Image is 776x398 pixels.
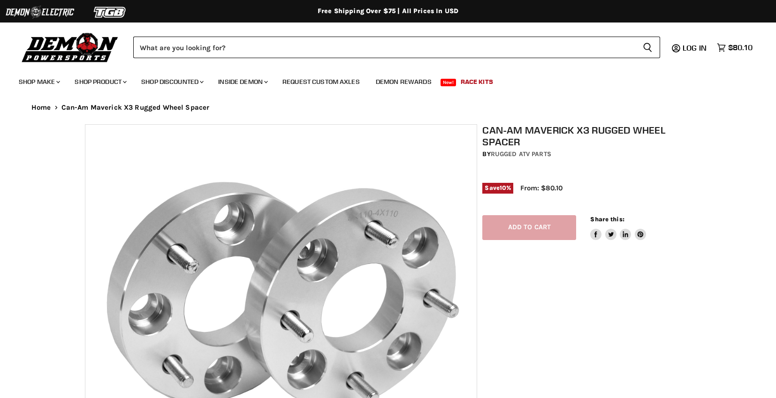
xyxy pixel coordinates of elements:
div: Free Shipping Over $75 | All Prices In USD [13,7,763,15]
span: 10 [500,184,506,191]
img: Demon Powersports [19,30,122,64]
button: Search [635,37,660,58]
a: Shop Make [12,72,66,91]
span: Log in [683,43,707,53]
a: Inside Demon [211,72,274,91]
img: TGB Logo 2 [75,3,145,21]
span: From: $80.10 [520,184,563,192]
ul: Main menu [12,68,750,91]
a: Rugged ATV Parts [491,150,551,158]
input: Search [133,37,635,58]
a: Demon Rewards [369,72,439,91]
form: Product [133,37,660,58]
span: Save % [482,183,513,193]
a: Shop Discounted [134,72,209,91]
aside: Share this: [590,215,646,240]
div: by [482,149,696,159]
span: New! [441,79,456,86]
a: Home [31,104,51,112]
a: Race Kits [454,72,500,91]
a: $80.10 [712,41,757,54]
a: Log in [678,44,712,52]
span: Share this: [590,216,624,223]
a: Shop Product [68,72,132,91]
a: Request Custom Axles [275,72,367,91]
img: Demon Electric Logo 2 [5,3,75,21]
h1: Can-Am Maverick X3 Rugged Wheel Spacer [482,124,696,148]
span: Can-Am Maverick X3 Rugged Wheel Spacer [61,104,210,112]
nav: Breadcrumbs [13,104,763,112]
span: $80.10 [728,43,753,52]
